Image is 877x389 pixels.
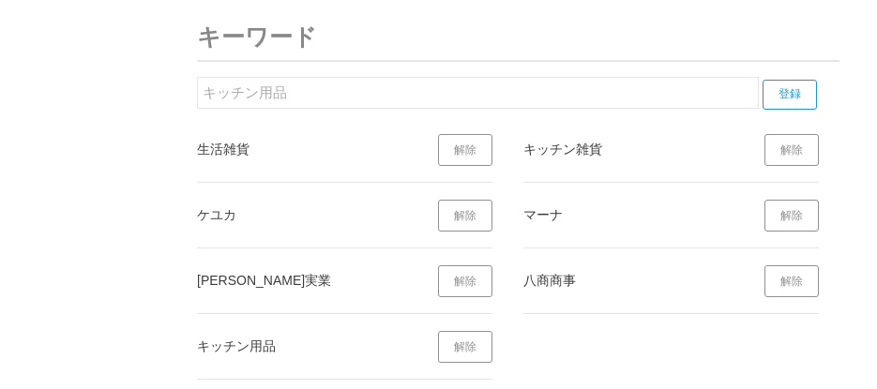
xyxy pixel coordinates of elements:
div: キッチン用品 [197,334,408,357]
input: 登録 [763,80,817,110]
div: ケユカ [197,202,408,226]
a: 解除 [764,265,819,297]
div: キッチン雑貨 [523,137,734,160]
div: 生活雑貨 [197,137,408,160]
div: [PERSON_NAME]実業 [197,268,408,292]
a: 解除 [438,331,492,363]
a: 解除 [438,265,492,297]
div: マーナ [523,202,734,226]
div: 八商商事 [523,268,734,292]
a: 解除 [438,134,492,166]
h3: キーワード [197,13,839,62]
a: 解除 [438,200,492,232]
a: 解除 [764,200,819,232]
a: 解除 [764,134,819,166]
input: キーワードを入力 [197,77,759,109]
